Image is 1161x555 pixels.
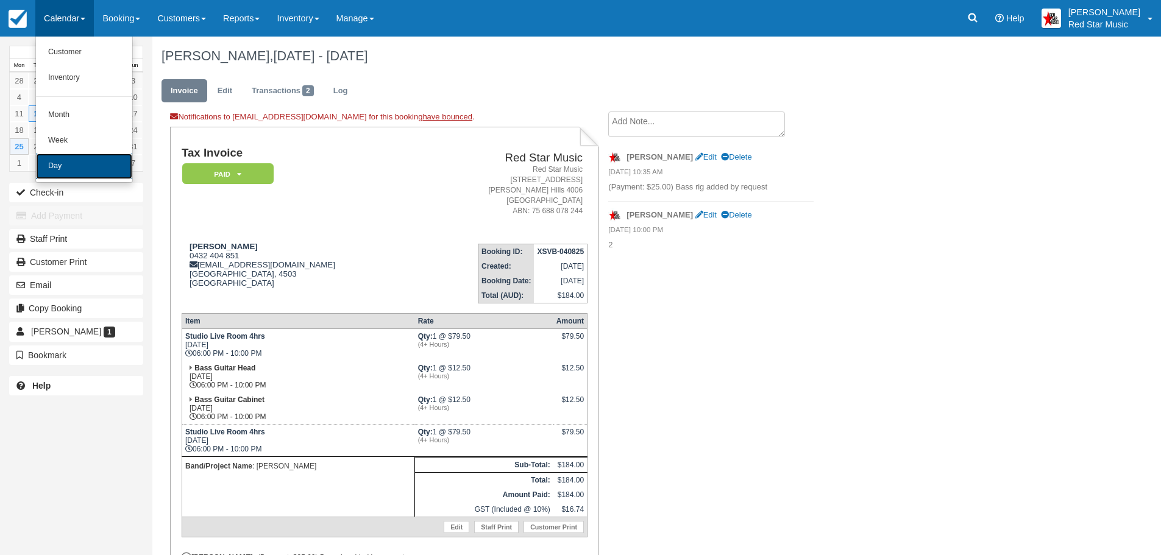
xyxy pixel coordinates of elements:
[537,247,584,256] strong: XSVB-040825
[10,122,29,138] a: 18
[534,288,587,303] td: $184.00
[9,206,143,225] button: Add Payment
[182,328,414,361] td: [DATE] 06:00 PM - 10:00 PM
[124,72,143,89] a: 3
[721,152,751,161] a: Delete
[418,332,433,341] strong: Qty
[31,327,101,336] span: [PERSON_NAME]
[415,457,553,472] th: Sub-Total:
[553,472,588,487] td: $184.00
[9,345,143,365] button: Bookmark
[553,313,588,328] th: Amount
[124,138,143,155] a: 31
[9,252,143,272] a: Customer Print
[185,460,411,472] p: : [PERSON_NAME]
[415,361,553,392] td: 1 @ $12.50
[10,138,29,155] a: 25
[35,37,133,183] ul: Calendar
[182,147,418,160] h1: Tax Invoice
[243,79,323,103] a: Transactions2
[556,428,584,446] div: $79.50
[124,105,143,122] a: 17
[474,521,519,533] a: Staff Print
[10,89,29,105] a: 4
[29,155,48,171] a: 2
[9,376,143,395] a: Help
[423,152,583,164] h2: Red Star Music
[415,424,553,456] td: 1 @ $79.50
[29,59,48,72] th: Tue
[29,105,48,122] a: 12
[182,361,414,392] td: [DATE] 06:00 PM - 10:00 PM
[36,40,132,65] a: Customer
[162,79,207,103] a: Invoice
[324,79,357,103] a: Log
[418,428,433,436] strong: Qty
[608,182,814,193] p: (Payment: $25.00) Bass rig added by request
[627,152,693,161] strong: [PERSON_NAME]
[9,229,143,249] a: Staff Print
[9,275,143,295] button: Email
[10,72,29,89] a: 28
[36,128,132,154] a: Week
[194,364,255,372] strong: Bass Guitar Head
[418,364,433,372] strong: Qty
[478,259,534,274] th: Created:
[182,392,414,425] td: [DATE] 06:00 PM - 10:00 PM
[124,155,143,171] a: 7
[1042,9,1061,28] img: A2
[608,239,814,251] p: 2
[524,521,584,533] a: Customer Print
[553,487,588,502] td: $184.00
[608,167,814,180] em: [DATE] 10:35 AM
[10,59,29,72] th: Mon
[627,210,693,219] strong: [PERSON_NAME]
[1006,13,1024,23] span: Help
[182,242,418,303] div: 0432 404 851 [EMAIL_ADDRESS][DOMAIN_NAME] [GEOGRAPHIC_DATA], 4503 [GEOGRAPHIC_DATA]
[9,10,27,28] img: checkfront-main-nav-mini-logo.png
[104,327,115,338] span: 1
[182,163,274,185] em: Paid
[422,112,472,121] a: have bounced
[995,14,1004,23] i: Help
[182,313,414,328] th: Item
[418,372,550,380] em: (4+ Hours)
[415,487,553,502] th: Amount Paid:
[608,225,814,238] em: [DATE] 10:00 PM
[124,89,143,105] a: 10
[185,462,252,470] strong: Band/Project Name
[418,436,550,444] em: (4+ Hours)
[190,242,258,251] strong: [PERSON_NAME]
[415,313,553,328] th: Rate
[695,210,717,219] a: Edit
[29,122,48,138] a: 19
[415,392,553,425] td: 1 @ $12.50
[556,332,584,350] div: $79.50
[32,381,51,391] b: Help
[162,49,1014,63] h1: [PERSON_NAME],
[534,259,587,274] td: [DATE]
[124,122,143,138] a: 24
[185,428,265,436] strong: Studio Live Room 4hrs
[695,152,717,161] a: Edit
[9,183,143,202] button: Check-in
[556,395,584,414] div: $12.50
[29,72,48,89] a: 29
[478,288,534,303] th: Total (AUD):
[185,332,265,341] strong: Studio Live Room 4hrs
[170,111,598,127] div: Notifications to [EMAIL_ADDRESS][DOMAIN_NAME] for this booking .
[29,89,48,105] a: 5
[415,472,553,487] th: Total:
[29,138,48,155] a: 26
[194,395,265,404] strong: Bass Guitar Cabinet
[10,155,29,171] a: 1
[302,85,314,96] span: 2
[534,274,587,288] td: [DATE]
[182,424,414,456] td: [DATE] 06:00 PM - 10:00 PM
[415,328,553,361] td: 1 @ $79.50
[1068,6,1140,18] p: [PERSON_NAME]
[415,502,553,517] td: GST (Included @ 10%)
[273,48,367,63] span: [DATE] - [DATE]
[418,341,550,348] em: (4+ Hours)
[1068,18,1140,30] p: Red Star Music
